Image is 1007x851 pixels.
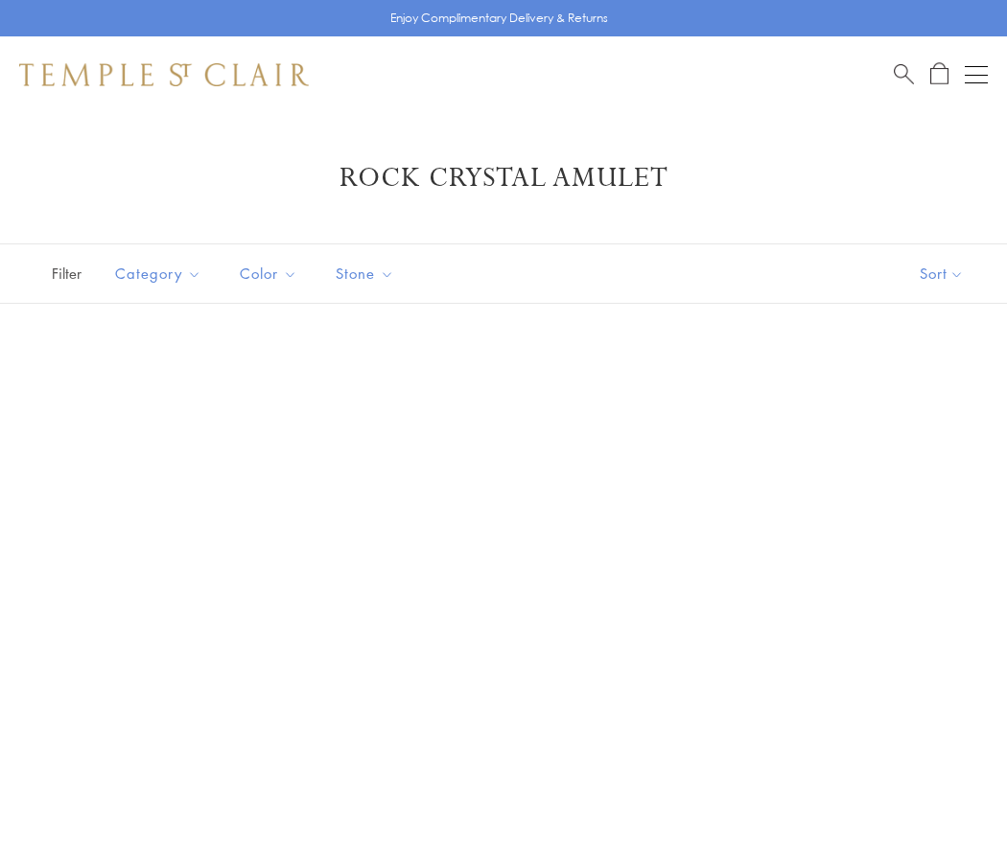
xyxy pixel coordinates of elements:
[326,262,409,286] span: Stone
[105,262,216,286] span: Category
[101,252,216,295] button: Category
[894,62,914,86] a: Search
[390,9,608,28] p: Enjoy Complimentary Delivery & Returns
[930,62,948,86] a: Open Shopping Bag
[321,252,409,295] button: Stone
[225,252,312,295] button: Color
[965,63,988,86] button: Open navigation
[877,244,1007,303] button: Show sort by
[230,262,312,286] span: Color
[48,161,959,195] h1: Rock Crystal Amulet
[19,63,309,86] img: Temple St. Clair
